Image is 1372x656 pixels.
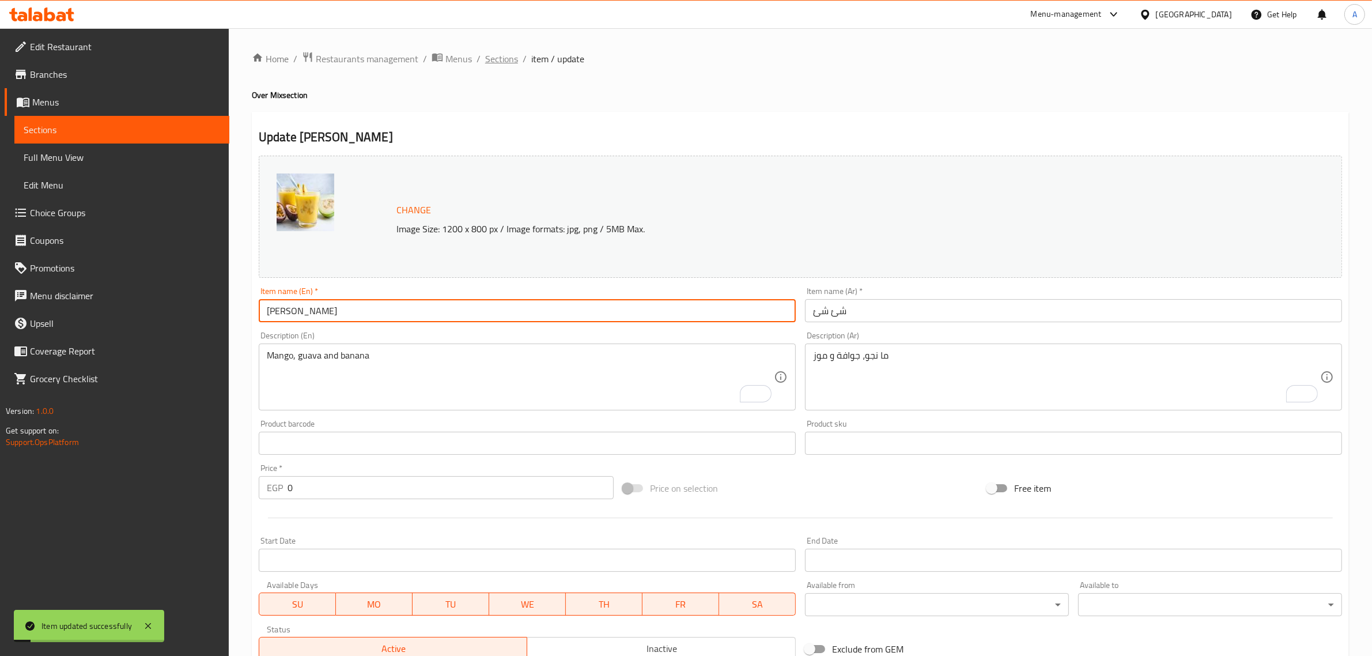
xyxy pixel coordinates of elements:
span: Choice Groups [30,206,220,220]
input: Enter name En [259,299,796,322]
nav: breadcrumb [252,51,1349,66]
input: Please enter price [288,476,614,499]
a: Home [252,52,289,66]
span: item / update [531,52,584,66]
div: [GEOGRAPHIC_DATA] [1156,8,1232,21]
a: Coupons [5,227,229,254]
p: EGP [267,481,283,495]
span: Upsell [30,316,220,330]
span: Grocery Checklist [30,372,220,386]
textarea: To enrich screen reader interactions, please activate Accessibility in Grammarly extension settings [813,350,1320,405]
h4: Over Mix section [252,89,1349,101]
span: TU [417,596,485,613]
span: Menus [445,52,472,66]
input: Enter name Ar [805,299,1342,322]
p: Image Size: 1200 x 800 px / Image formats: jpg, png / 5MB Max. [392,222,1178,236]
span: SU [264,596,331,613]
span: Sections [24,123,220,137]
button: SU [259,593,336,616]
button: FR [642,593,719,616]
span: MO [341,596,408,613]
span: Change [396,202,431,218]
a: Menus [5,88,229,116]
a: Menus [432,51,472,66]
a: Promotions [5,254,229,282]
a: Sections [485,52,518,66]
span: Promotions [30,261,220,275]
span: Coupons [30,233,220,247]
span: Version: [6,404,34,419]
span: Exclude from GEM [832,642,904,656]
div: ​ [1078,593,1342,616]
li: / [423,52,427,66]
li: / [293,52,297,66]
a: Edit Restaurant [5,33,229,61]
a: Restaurants management [302,51,418,66]
li: / [523,52,527,66]
button: MO [336,593,413,616]
input: Please enter product sku [805,432,1342,455]
span: Menu disclaimer [30,289,220,303]
a: Grocery Checklist [5,365,229,393]
span: Price on selection [650,481,718,495]
span: Get support on: [6,423,59,438]
button: WE [489,593,566,616]
span: SA [724,596,791,613]
textarea: To enrich screen reader interactions, please activate Accessibility in Grammarly extension settings [267,350,774,405]
span: Full Menu View [24,150,220,164]
img: download638656334828907351.jpg [277,174,334,231]
span: 1.0.0 [36,404,54,419]
span: Edit Menu [24,178,220,192]
span: A [1352,8,1357,21]
span: Branches [30,67,220,81]
button: SA [719,593,796,616]
span: Edit Restaurant [30,40,220,54]
a: Menu disclaimer [5,282,229,310]
span: FR [647,596,715,613]
span: TH [570,596,638,613]
div: Menu-management [1031,7,1102,21]
a: Full Menu View [14,144,229,171]
li: / [477,52,481,66]
button: TH [566,593,642,616]
a: Sections [14,116,229,144]
button: TU [413,593,489,616]
button: Change [392,198,436,222]
span: Menus [32,95,220,109]
h2: Update [PERSON_NAME] [259,129,1342,146]
span: WE [494,596,561,613]
a: Support.OpsPlatform [6,435,79,450]
span: Free item [1014,481,1051,495]
a: Branches [5,61,229,88]
input: Please enter product barcode [259,432,796,455]
span: Coverage Report [30,344,220,358]
div: Item updated successfully [41,620,132,632]
a: Edit Menu [14,171,229,199]
a: Choice Groups [5,199,229,227]
a: Upsell [5,310,229,337]
div: ​ [805,593,1069,616]
span: Restaurants management [316,52,418,66]
a: Coverage Report [5,337,229,365]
